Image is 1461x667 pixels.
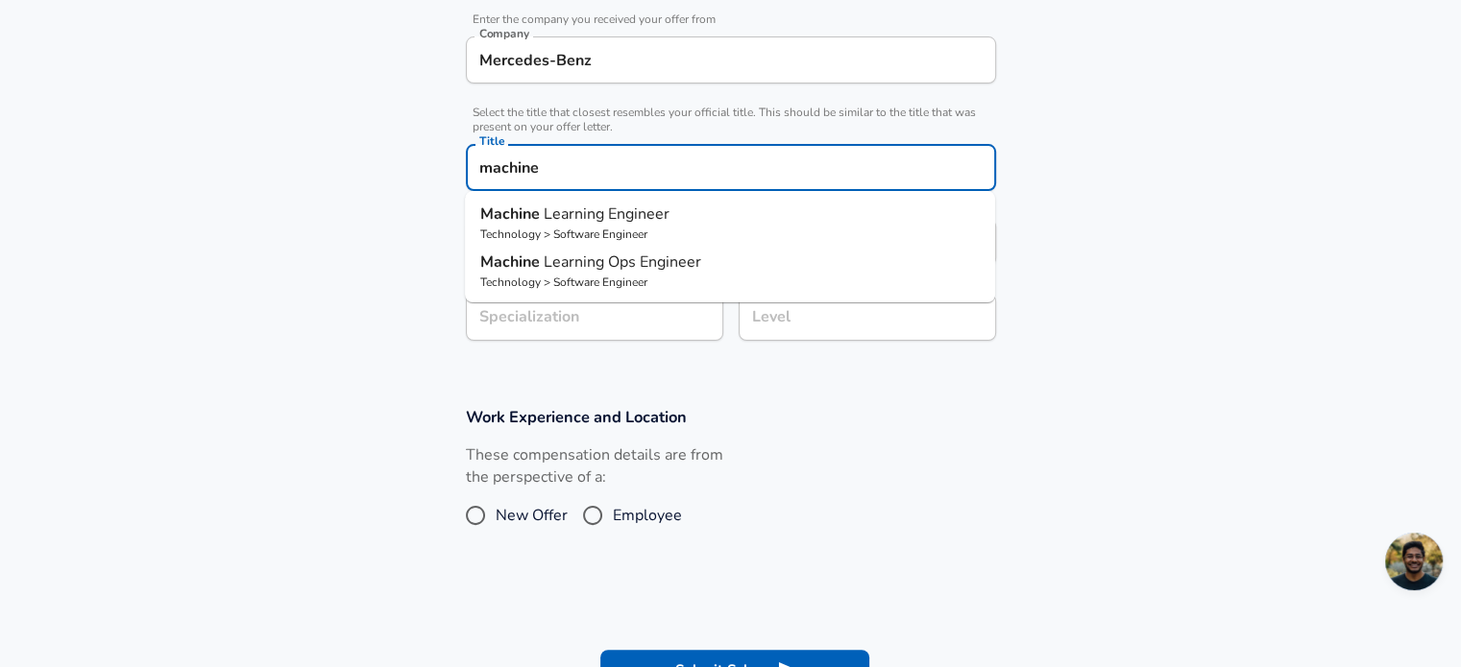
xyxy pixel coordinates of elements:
[480,203,544,225] strong: Machine
[496,504,568,527] span: New Offer
[544,251,701,273] span: Learning Ops Engineer
[466,106,996,134] span: Select the title that closest resembles your official title. This should be similar to the title ...
[1385,533,1443,590] div: Open chat
[479,135,504,147] label: Title
[466,406,996,428] h3: Work Experience and Location
[613,504,682,527] span: Employee
[466,12,996,27] span: Enter the company you received your offer from
[480,274,980,291] p: Technology > Software Engineer
[479,28,529,39] label: Company
[747,302,987,332] input: L3
[475,45,987,75] input: Google
[466,294,723,341] input: Specialization
[475,153,987,182] input: Software Engineer
[544,203,670,225] span: Learning Engineer
[480,226,980,243] p: Technology > Software Engineer
[480,251,544,273] strong: Machine
[466,444,723,488] label: These compensation details are from the perspective of a:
